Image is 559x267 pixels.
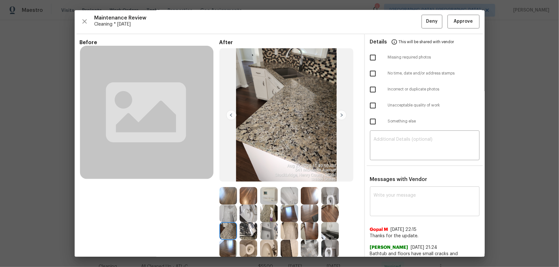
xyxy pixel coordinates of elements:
[370,177,427,182] span: Messages with Vendor
[388,71,480,76] span: No time, date and/or address stamps
[365,50,485,66] div: Missing required photos
[365,114,485,130] div: Something else
[365,98,485,114] div: Unacceptable quality of work
[370,251,480,263] span: Bathtub and floors have small cracks and scratches
[95,21,422,27] span: Cleaning * [DATE]
[388,55,480,60] span: Missing required photos
[219,39,359,46] span: After
[370,34,387,50] span: Details
[411,245,438,250] span: [DATE] 21:24
[448,15,480,28] button: Approve
[399,34,454,50] span: This will be shared with vendor
[95,15,422,21] span: Maintenance Review
[365,66,485,82] div: No time, date and/or address stamps
[388,103,480,108] span: Unacceptable quality of work
[388,119,480,124] span: Something else
[370,233,480,239] span: Thanks for the update.
[365,82,485,98] div: Incorrect or duplicate photos
[391,227,417,232] span: [DATE] 22:15
[80,39,219,46] span: Before
[388,87,480,92] span: Incorrect or duplicate photos
[336,110,347,120] img: right-chevron-button-url
[454,18,473,26] span: Approve
[426,18,438,26] span: Deny
[226,110,236,120] img: left-chevron-button-url
[422,15,442,28] button: Deny
[370,244,408,251] span: [PERSON_NAME]
[370,226,388,233] span: Gopal M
